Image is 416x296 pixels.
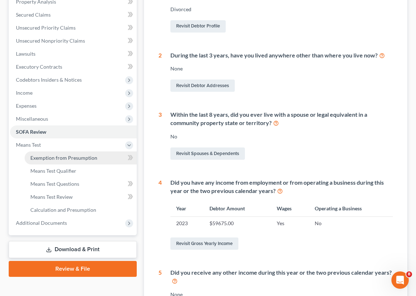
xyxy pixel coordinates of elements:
[30,181,79,187] span: Means Test Questions
[16,103,37,109] span: Expenses
[170,216,204,230] td: 2023
[10,21,137,34] a: Unsecured Priority Claims
[25,177,137,190] a: Means Test Questions
[406,271,412,277] span: 8
[10,47,137,60] a: Lawsuits
[10,60,137,73] a: Executory Contracts
[30,194,73,200] span: Means Test Review
[170,6,393,13] div: Divorced
[9,261,137,277] a: Review & File
[10,34,137,47] a: Unsecured Nonpriority Claims
[170,80,235,92] a: Revisit Debtor Addresses
[309,201,393,216] th: Operating a Business
[391,271,409,289] iframe: Intercom live chat
[170,269,393,285] div: Did you receive any other income during this year or the two previous calendar years?
[16,64,62,70] span: Executory Contracts
[16,129,46,135] span: SOFA Review
[30,168,76,174] span: Means Test Qualifier
[271,216,309,230] td: Yes
[158,51,162,94] div: 2
[170,147,245,160] a: Revisit Spouses & Dependents
[16,90,33,96] span: Income
[170,237,238,250] a: Revisit Gross Yearly Income
[16,25,76,31] span: Unsecured Priority Claims
[10,8,137,21] a: Secured Claims
[16,116,48,122] span: Miscellaneous
[170,133,393,140] div: No
[25,151,137,164] a: Exemption from Presumption
[170,51,393,60] div: During the last 3 years, have you lived anywhere other than where you live now?
[25,203,137,216] a: Calculation and Presumption
[170,201,204,216] th: Year
[170,65,393,72] div: None
[204,201,271,216] th: Debtor Amount
[9,241,137,258] a: Download & Print
[158,111,162,161] div: 3
[10,125,137,138] a: SOFA Review
[30,155,97,161] span: Exemption from Presumption
[204,216,271,230] td: $59675.00
[30,207,96,213] span: Calculation and Presumption
[158,179,162,251] div: 4
[16,38,85,44] span: Unsecured Nonpriority Claims
[25,164,137,177] a: Means Test Qualifier
[170,20,226,33] a: Revisit Debtor Profile
[16,220,67,226] span: Additional Documents
[25,190,137,203] a: Means Test Review
[170,111,393,127] div: Within the last 8 years, did you ever live with a spouse or legal equivalent in a community prope...
[16,142,41,148] span: Means Test
[170,179,393,195] div: Did you have any income from employment or from operating a business during this year or the two ...
[16,12,51,18] span: Secured Claims
[271,201,309,216] th: Wages
[309,216,393,230] td: No
[16,51,35,57] span: Lawsuits
[16,77,82,83] span: Codebtors Insiders & Notices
